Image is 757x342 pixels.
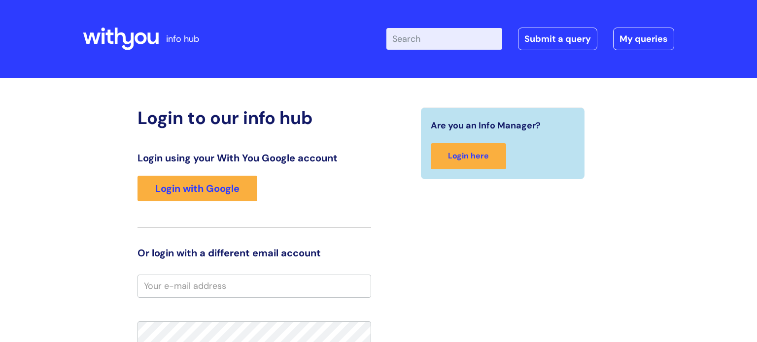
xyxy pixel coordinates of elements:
input: Search [386,28,502,50]
h3: Or login with a different email account [138,247,371,259]
a: Submit a query [518,28,597,50]
p: info hub [166,31,199,47]
a: My queries [613,28,674,50]
input: Your e-mail address [138,275,371,297]
a: Login here [431,143,506,169]
h3: Login using your With You Google account [138,152,371,164]
h2: Login to our info hub [138,107,371,128]
span: Are you an Info Manager? [431,118,541,133]
a: Login with Google [138,176,257,201]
